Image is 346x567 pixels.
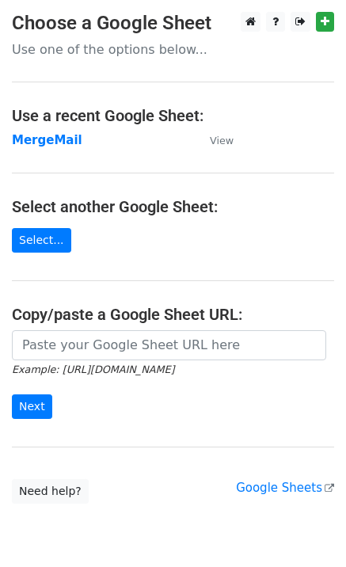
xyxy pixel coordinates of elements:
input: Next [12,394,52,419]
h4: Select another Google Sheet: [12,197,334,216]
h4: Copy/paste a Google Sheet URL: [12,305,334,324]
a: Need help? [12,479,89,504]
a: MergeMail [12,133,82,147]
input: Paste your Google Sheet URL here [12,330,326,360]
p: Use one of the options below... [12,41,334,58]
a: View [194,133,234,147]
h4: Use a recent Google Sheet: [12,106,334,125]
a: Google Sheets [236,481,334,495]
h3: Choose a Google Sheet [12,12,334,35]
small: View [210,135,234,147]
small: Example: [URL][DOMAIN_NAME] [12,363,174,375]
a: Select... [12,228,71,253]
